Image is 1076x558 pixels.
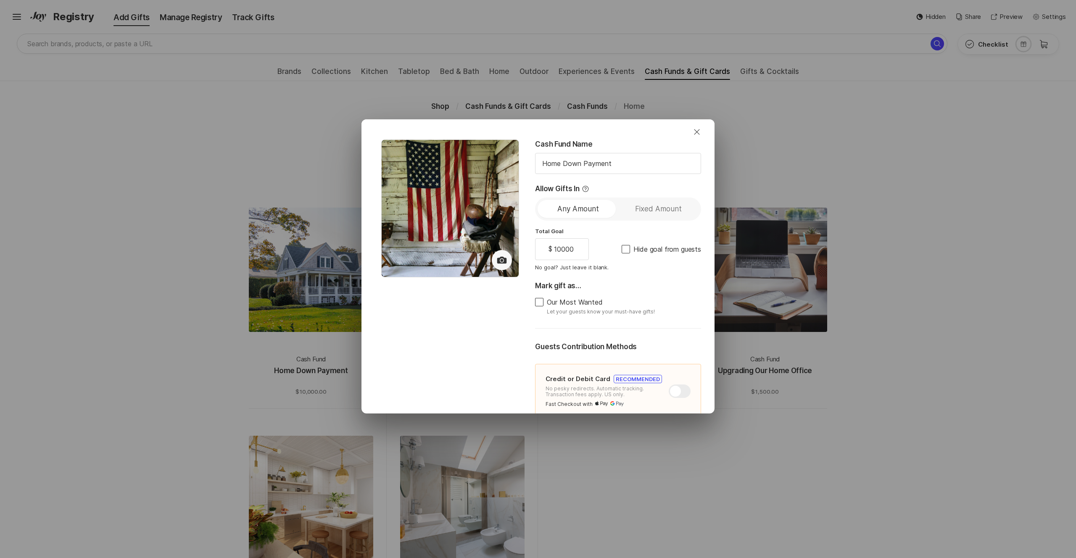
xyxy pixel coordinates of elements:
[535,281,701,291] p: Mark gift as…
[535,140,592,148] span: Cash Fund Name
[547,309,701,315] p: Let your guests know your must-have gifts!
[546,374,610,383] p: Credit or Debit Card
[535,228,564,234] span: Total Goal
[549,244,552,255] p: $
[535,342,701,352] p: Guests Contribution Methods
[616,375,660,383] p: RECOMMENDED
[557,203,599,216] p: Any Amount
[546,401,593,407] p: Fast Checkout with
[547,298,603,306] span: Our Most Wanted
[535,263,609,271] p: No goal? Just leave it blank.
[635,203,682,216] p: Fixed Amount
[633,244,701,254] span: Hide goal from guests
[535,184,579,194] p: Allow Gifts In
[546,386,662,397] p: No pesky redirects. Automatic tracking. Transaction fees apply. US only.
